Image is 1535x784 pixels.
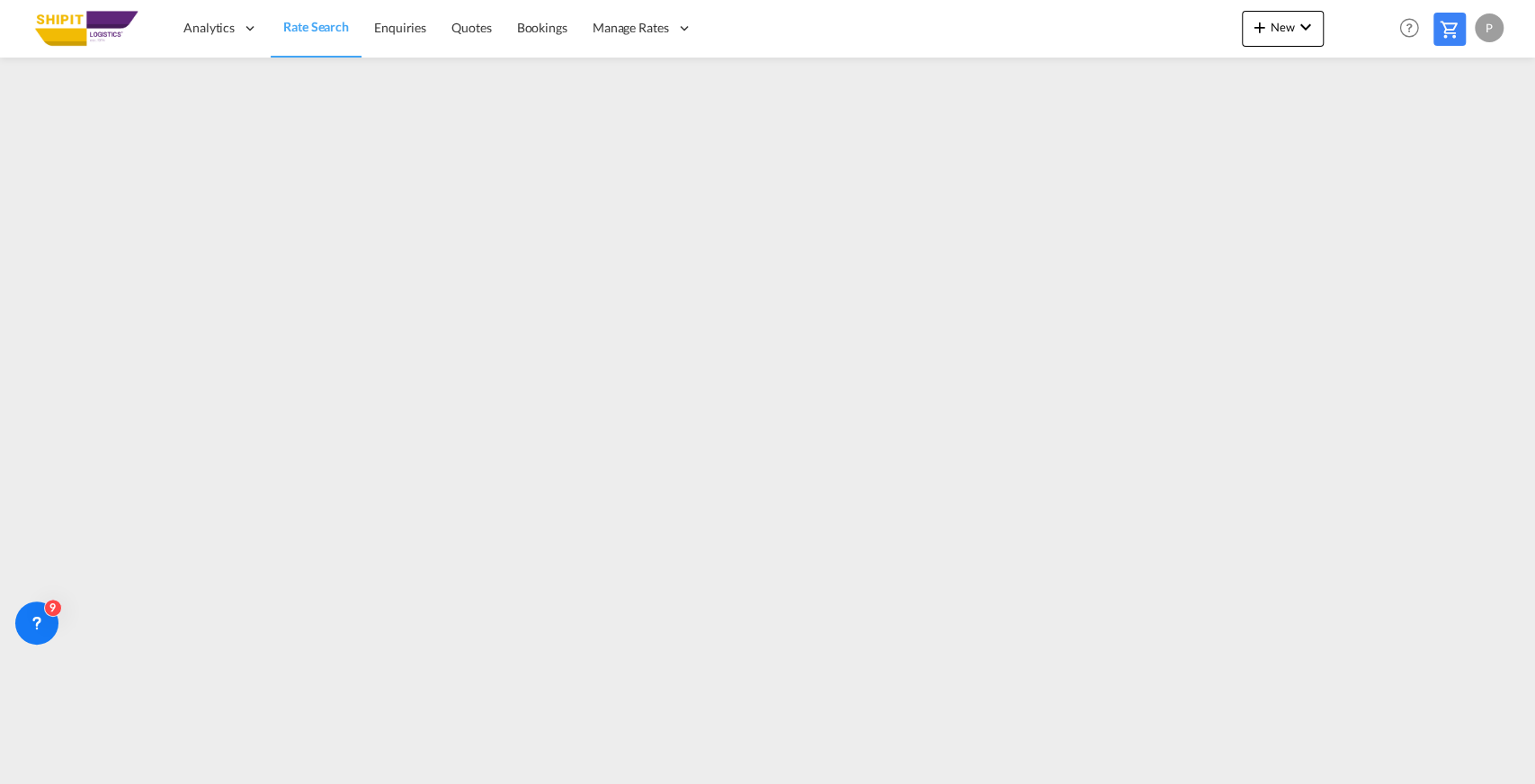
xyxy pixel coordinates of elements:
div: P [1475,13,1504,42]
span: Help [1394,13,1424,43]
img: b70fe0906c5511ee9ba1a169c51233c0.png [27,8,148,49]
span: Enquiries [374,20,426,35]
span: Bookings [517,20,567,35]
span: Quotes [451,20,491,35]
div: Help [1394,13,1433,45]
span: Analytics [183,19,235,37]
md-icon: icon-chevron-down [1295,16,1316,38]
button: icon-plus 400-fgNewicon-chevron-down [1242,11,1324,47]
span: Rate Search [283,19,349,34]
span: Manage Rates [593,19,669,37]
span: New [1249,20,1316,34]
md-icon: icon-plus 400-fg [1249,16,1271,38]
